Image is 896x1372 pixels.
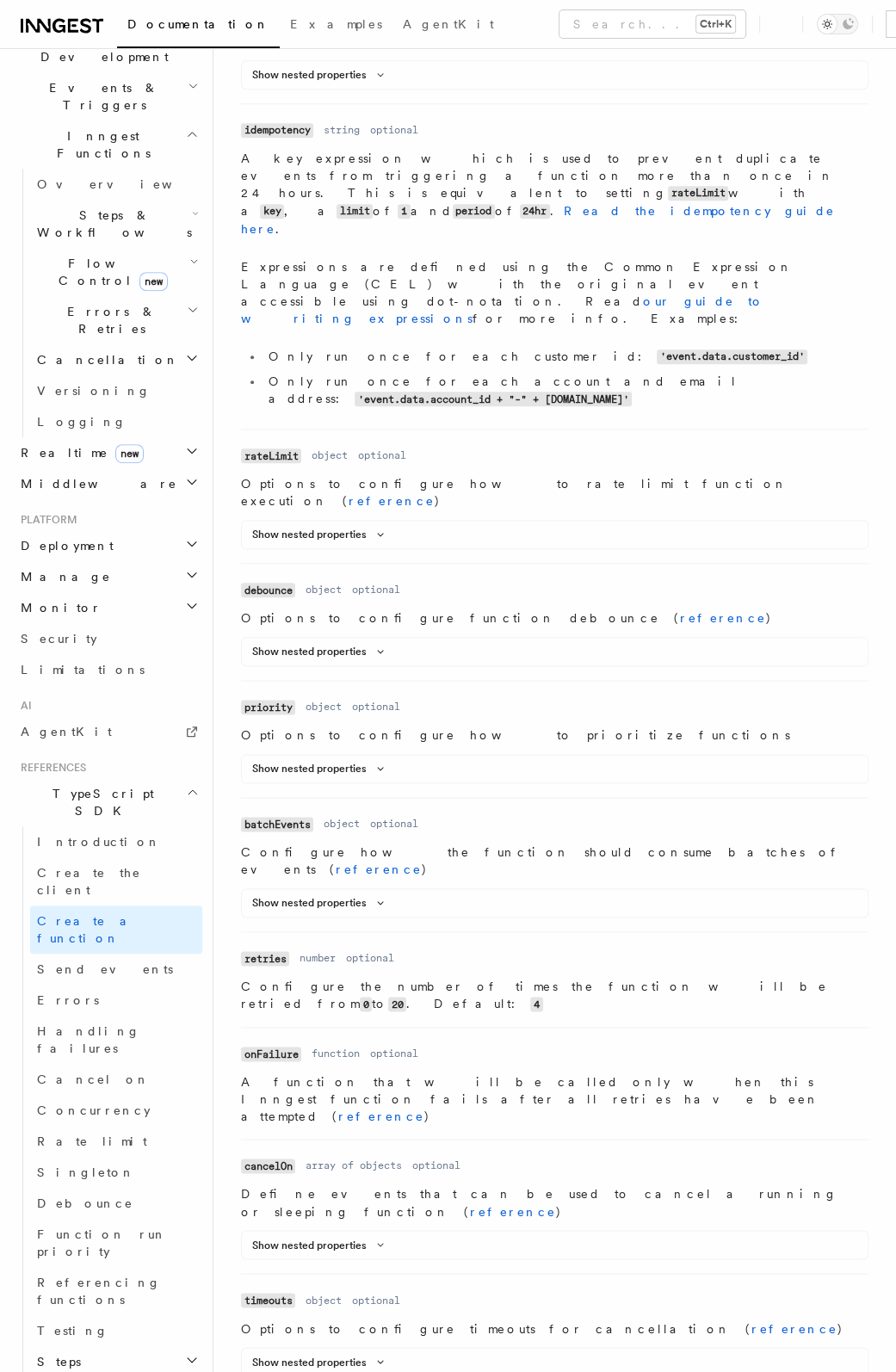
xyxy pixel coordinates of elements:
span: Testing [37,1324,108,1338]
button: Search...Ctrl+K [559,10,745,38]
span: TypeScript SDK [14,785,186,819]
span: Flow Control [30,255,189,289]
a: AgentKit [14,716,202,747]
button: Cancellation [30,344,202,375]
a: Overview [30,169,202,200]
a: Rate limit [30,1126,202,1157]
dd: string [324,123,360,137]
span: new [139,272,168,291]
span: AgentKit [403,17,494,31]
span: new [115,444,144,463]
dd: optional [370,1047,418,1060]
p: Configure how the function should consume batches of events ( ) [241,844,868,878]
span: Realtime [14,444,144,461]
button: Show nested properties [252,528,391,541]
p: Options to configure timeouts for cancellation ( ) [241,1319,868,1337]
a: Testing [30,1315,202,1346]
span: Function run priority [37,1227,167,1258]
code: 0 [360,997,372,1011]
button: Realtimenew [14,437,202,468]
li: Only run once for each customer id: [263,348,868,366]
span: Middleware [14,475,177,492]
button: Show nested properties [252,762,391,776]
dd: optional [352,583,400,596]
button: Inngest Functions [14,121,202,169]
p: Expressions are defined using the Common Expression Language (CEL) with the original event access... [241,258,868,327]
dd: number [300,951,336,965]
button: Show nested properties [252,896,391,910]
a: Errors [30,985,202,1016]
a: AgentKit [392,5,504,46]
a: reference [470,1204,556,1218]
dd: optional [352,700,400,714]
dd: optional [370,817,418,831]
p: Options to configure function debounce ( ) [241,609,868,627]
button: Manage [14,561,202,592]
code: period [453,204,495,219]
code: cancelOn [241,1159,295,1173]
code: batchEvents [241,817,313,831]
dd: object [306,1293,342,1307]
code: debounce [241,583,295,597]
code: rateLimit [668,186,728,201]
a: reference [338,1109,424,1123]
dd: optional [358,448,406,462]
code: timeouts [241,1293,295,1307]
span: Errors [37,993,99,1007]
span: Overview [37,177,214,191]
a: Concurrency [30,1095,202,1126]
span: Platform [14,513,77,527]
span: Events & Triggers [14,79,188,114]
a: Logging [30,406,202,437]
span: Errors & Retries [30,303,187,337]
dd: optional [352,1293,400,1307]
span: Create the client [37,866,141,897]
p: Configure the number of times the function will be retried from to . Default: [241,978,868,1013]
button: Show nested properties [252,1355,391,1369]
a: Debounce [30,1188,202,1219]
span: Introduction [37,835,161,849]
a: reference [751,1321,837,1335]
a: Handling failures [30,1016,202,1064]
button: Toggle dark mode [817,14,858,34]
a: our guide to writing expressions [241,294,764,325]
a: Send events [30,954,202,985]
span: Deployment [14,537,114,554]
button: Flow Controlnew [30,248,202,296]
span: Manage [14,568,111,585]
code: onFailure [241,1047,301,1061]
a: Introduction [30,826,202,857]
span: Create a function [37,914,139,945]
span: Local Development [14,31,188,65]
button: Steps & Workflows [30,200,202,248]
code: priority [241,700,295,714]
span: Debounce [37,1196,133,1210]
dd: optional [412,1159,460,1172]
span: Cancel on [37,1072,150,1086]
span: Security [21,632,97,646]
a: Function run priority [30,1219,202,1267]
span: Logging [37,415,127,429]
a: reference [336,862,422,876]
span: References [14,761,86,775]
a: Versioning [30,375,202,406]
span: Singleton [37,1165,135,1179]
code: 'event.data.account_id + "-" + [DOMAIN_NAME]' [355,392,632,406]
a: Create a function [30,905,202,954]
button: Errors & Retries [30,296,202,344]
p: Options to configure how to prioritize functions [241,726,868,744]
a: reference [349,494,435,508]
span: Steps & Workflows [30,207,192,241]
a: Examples [280,5,392,46]
code: limit [337,204,373,219]
a: Documentation [117,5,280,48]
kbd: Ctrl+K [696,15,735,33]
a: Singleton [30,1157,202,1188]
a: Cancel on [30,1064,202,1095]
button: TypeScript SDK [14,778,202,826]
button: Monitor [14,592,202,623]
li: Only run once for each account and email address: [263,373,868,408]
span: Concurrency [37,1103,151,1117]
span: Monitor [14,599,102,616]
a: reference [680,611,766,625]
